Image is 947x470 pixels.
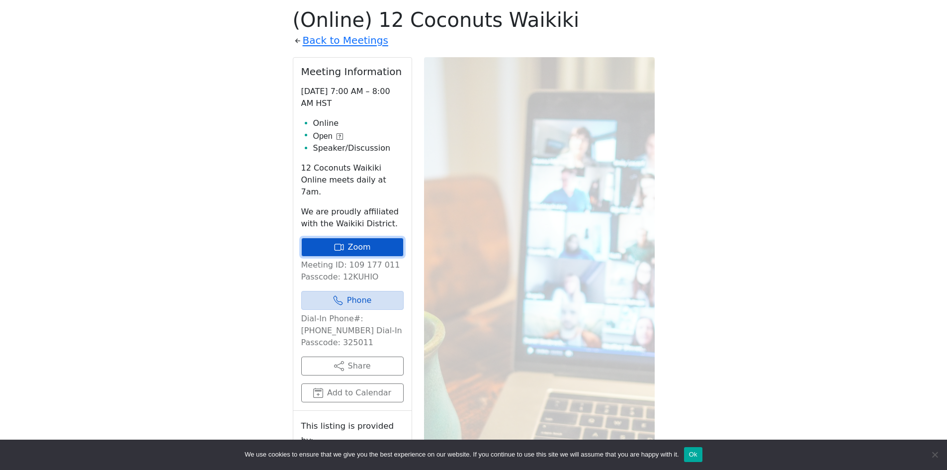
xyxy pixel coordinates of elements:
[301,383,404,402] button: Add to Calendar
[301,357,404,376] button: Share
[301,291,404,310] a: Phone
[301,238,404,257] a: Zoom
[301,259,404,283] p: Meeting ID: 109 177 011 Passcode: 12KUHIO
[301,419,404,448] small: This listing is provided by:
[301,66,404,78] h2: Meeting Information
[301,162,404,198] p: 12 Coconuts Waikiki Online meets daily at 7am.
[293,8,655,32] h1: (Online) 12 Coconuts Waikiki
[313,130,343,142] button: Open
[313,117,404,129] li: Online
[313,142,404,154] li: Speaker/Discussion
[301,206,404,230] p: We are proudly affiliated with the Waikiki District.
[313,130,333,142] span: Open
[301,313,404,349] p: Dial-In Phone#: [PHONE_NUMBER] Dial-In Passcode: 325011
[303,32,388,49] a: Back to Meetings
[684,447,702,462] button: Ok
[930,450,940,460] span: No
[301,86,404,109] p: [DATE] 7:00 AM – 8:00 AM HST
[245,450,679,460] span: We use cookies to ensure that we give you the best experience on our website. If you continue to ...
